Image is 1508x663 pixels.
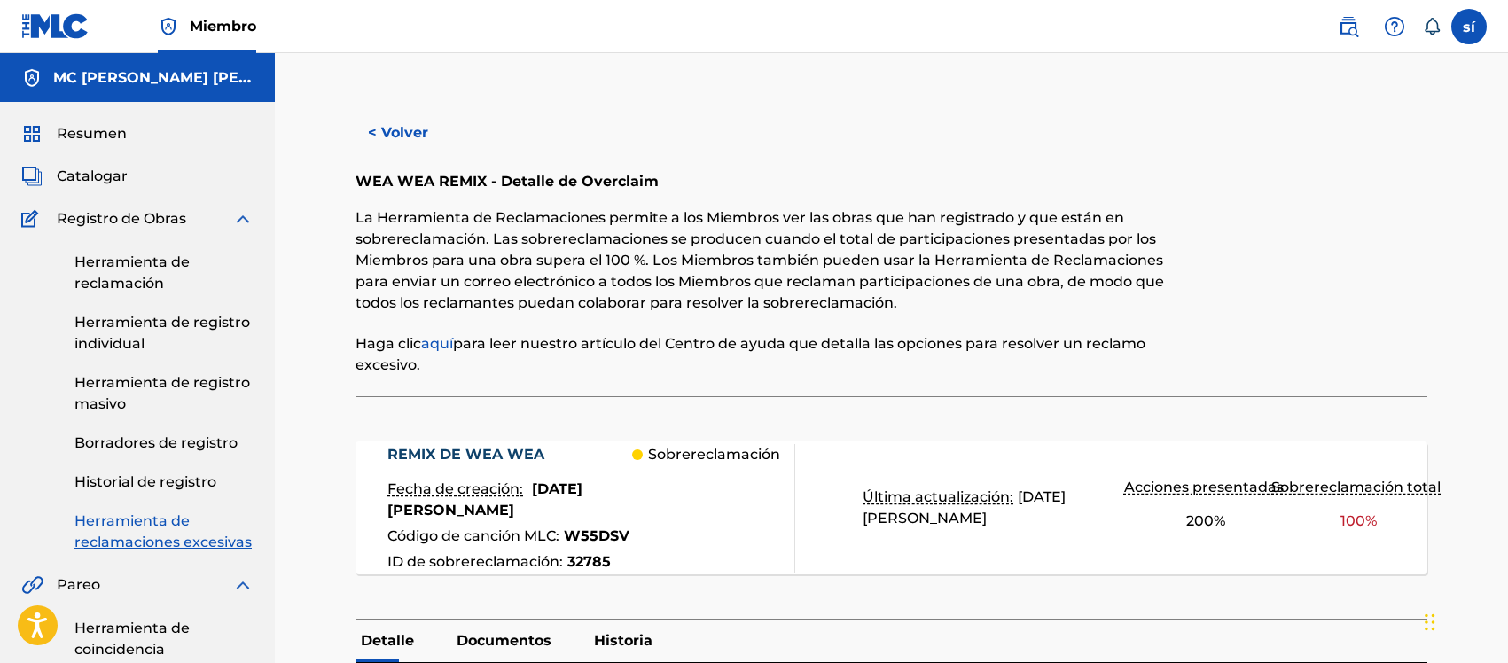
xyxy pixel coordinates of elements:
font: REMIX DE WEA WEA [387,446,544,463]
a: Búsqueda pública [1331,9,1366,44]
font: Última actualización: [863,488,1013,505]
font: 100 [1340,512,1365,529]
a: Historial de registro [74,472,254,493]
img: expandir [232,574,254,596]
font: Herramienta de reclamación [74,253,190,292]
font: WEA WEA REMIX - Detalle de Overclaim [356,173,659,190]
font: Historial de registro [74,473,216,490]
font: Pareo [57,576,100,593]
font: MC [PERSON_NAME] [PERSON_NAME] [PERSON_NAME] Rd [53,69,496,86]
font: < Volver [368,124,428,141]
a: Borradores de registro [74,433,254,454]
a: aquí [421,335,453,352]
font: % [1214,512,1225,529]
font: Código de canción MLC [387,527,556,544]
font: La Herramienta de Reclamaciones permite a los Miembros ver las obras que han registrado y que est... [356,209,1164,311]
font: 200 [1186,512,1214,529]
button: < Volver [356,111,462,155]
font: Historia [594,632,652,649]
font: Herramienta de registro individual [74,314,250,352]
font: Sobrereclamación [648,446,780,463]
font: Catalogar [57,168,128,184]
div: Arrastrar [1425,596,1435,649]
font: Herramienta de coincidencia [74,620,190,658]
font: % [1365,512,1377,529]
div: Ayuda [1377,9,1412,44]
a: REMIX DE WEA WEAFecha de creación:[DATE][PERSON_NAME]Código de canción MLC:W55DSVID de sobrerecla... [356,441,1427,574]
a: Herramienta de registro individual [74,312,254,355]
img: expandir [232,208,254,230]
img: Resumen [21,123,43,144]
img: Titular de los derechos superior [158,16,179,37]
font: Fecha de creación: [387,480,523,497]
font: Detalle [361,632,414,649]
font: Documentos [457,632,551,649]
div: Notificaciones [1423,18,1441,35]
a: Herramienta de reclamaciones excesivas [74,511,254,553]
img: buscar [1338,16,1359,37]
font: Haga clic [356,335,421,352]
font: : [556,527,559,544]
h5: MC MANNY MC MANNY MC MANNY MC MANNY Rd [53,67,254,89]
a: Herramienta de coincidencia [74,618,254,660]
img: Registro de Obras [21,208,44,230]
a: CatalogarCatalogar [21,166,128,187]
font: Acciones presentadas [1124,479,1284,495]
font: 32785 [567,553,611,570]
font: [DATE][PERSON_NAME] [387,480,582,519]
font: Borradores de registro [74,434,238,451]
img: ayuda [1384,16,1405,37]
img: Logotipo del MLC [21,13,90,39]
font: Sobrereclamación total [1271,479,1441,495]
iframe: Centro de recursos [1458,378,1508,568]
font: Resumen [57,125,127,142]
font: Herramienta de registro masivo [74,374,250,412]
font: : [559,553,563,570]
font: para leer nuestro artículo del Centro de ayuda que detalla las opciones para resolver un reclamo ... [356,335,1145,373]
font: Herramienta de reclamaciones excesivas [74,512,252,550]
a: ResumenResumen [21,123,127,144]
a: Herramienta de registro masivo [74,372,254,415]
font: Miembro [190,18,256,35]
img: Catalogar [21,166,43,187]
a: Herramienta de reclamación [74,252,254,294]
img: Pareo [21,574,43,596]
font: Registro de Obras [57,210,186,227]
font: W55DSV [564,527,629,544]
img: Cuentas [21,67,43,89]
iframe: Widget de chat [1419,578,1508,663]
font: ID de sobrereclamación [387,553,559,570]
div: Menú de usuario [1451,9,1487,44]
